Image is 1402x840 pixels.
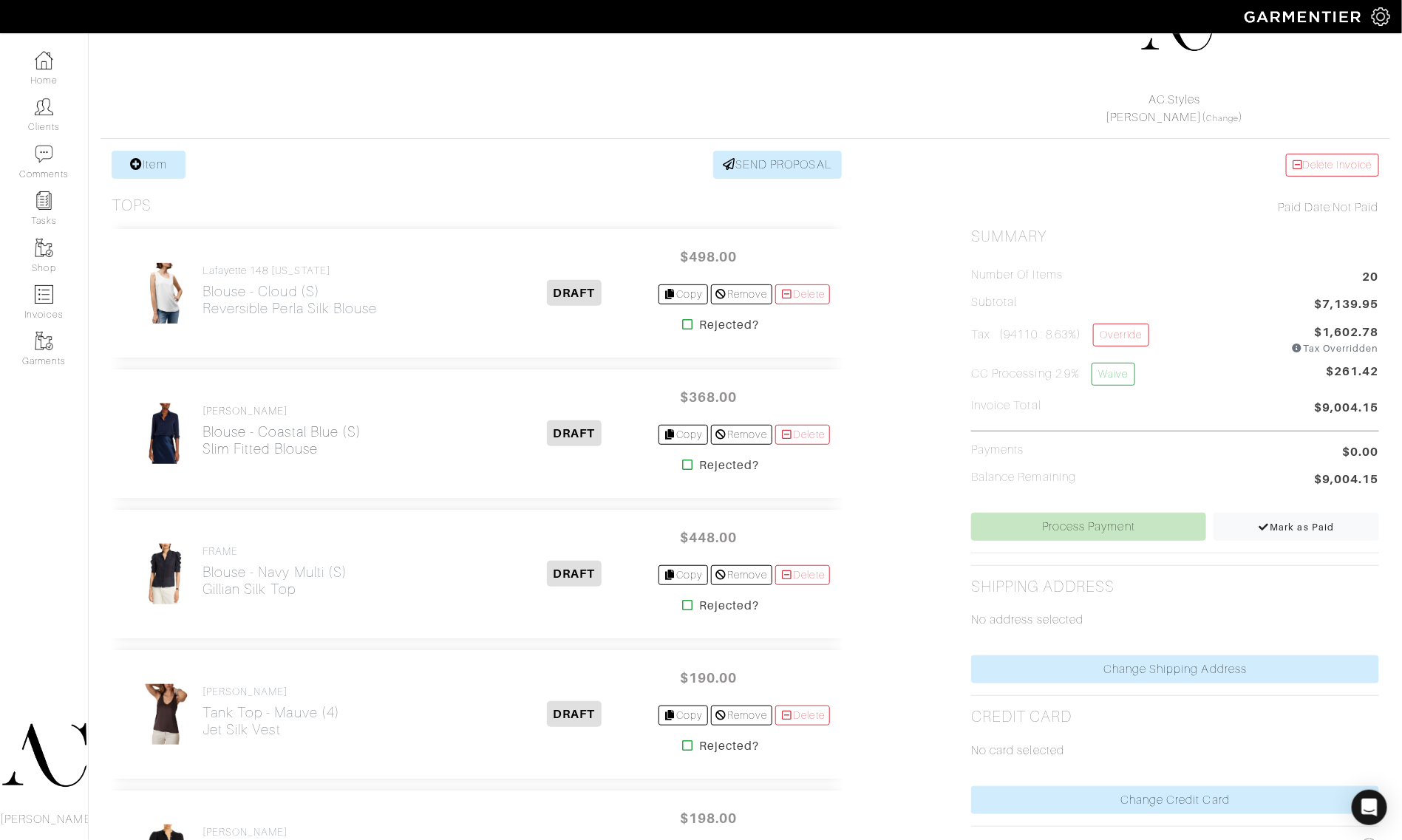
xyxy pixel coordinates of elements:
a: SEND PROPOSAL [713,151,842,179]
a: Remove [711,706,772,725]
span: $368.00 [664,381,753,413]
span: $261.42 [1327,363,1379,392]
h4: Lafayette 148 [US_STATE] [203,264,377,277]
a: Waive [1092,363,1134,386]
h2: Blouse - Coastal Blue (S) Slim Fitted Blouse [203,423,361,457]
strong: Rejected? [699,597,759,615]
h5: Subtotal [971,296,1017,310]
h2: Tank Top - Mauve (4) Jet Silk Vest [203,704,340,738]
h5: Balance Remaining [971,471,1076,485]
a: Remove [711,565,772,585]
a: Delete [775,425,830,445]
a: Process Payment [971,513,1206,541]
strong: Rejected? [699,457,759,474]
span: Paid Date: [1278,201,1333,214]
h4: [PERSON_NAME] [203,405,361,417]
h5: Number of Items [971,268,1063,282]
img: WkZFpQYQMuaz3gL8fQwJUGtn [140,683,191,745]
a: Delete [775,284,830,304]
a: Delete [775,565,830,585]
a: [PERSON_NAME] [1106,111,1202,124]
span: $7,139.95 [1315,296,1379,315]
h4: FRAME [203,545,347,558]
a: Delete [775,706,830,725]
img: orders-icon-0abe47150d42831381b5fb84f609e132dff9fe21cb692f30cb5eec754e2cba89.png [35,285,53,304]
img: comment-icon-a0a6a9ef722e966f86d9cbdc48e553b5cf19dbc54f86b18d962a5391bc8f6eb6.png [35,145,53,163]
h4: [PERSON_NAME] [203,686,340,698]
p: No card selected [971,742,1379,759]
img: reminder-icon-8004d30b9f0a5d33ae49ab947aed9ed385cf756f9e5892f1edd6e32f2345188e.png [35,191,53,210]
a: Copy [659,565,708,585]
div: Open Intercom Messenger [1352,790,1387,825]
a: Lafayette 148 [US_STATE] Blouse - Cloud (S)Reversible Perla Silk Blouse [203,264,377,317]
img: garments-icon-b7da505a4dc4fd61783c78ac3ca0ef83fa9d6f193b1c9dc38574b1d14d53ca28.png [35,239,53,257]
img: dashboard-icon-dbcd8f5a0b271acd01030246c82b418ddd0df26cd7fceb0bd07c9910d44c42f6.png [35,51,53,69]
div: Not Paid [971,199,1379,216]
h4: [PERSON_NAME] [203,826,346,839]
span: DRAFT [547,561,601,587]
h3: Tops [112,197,152,215]
span: $190.00 [664,662,753,694]
h2: Summary [971,228,1379,246]
a: FRAME Blouse - Navy Multi (S)Gillian Silk Top [203,545,347,598]
a: Mark as Paid [1214,513,1379,541]
img: 9AHfmhaAUi1nZgoU81tBaxM8 [140,543,191,605]
h5: CC Processing 2.9% [971,363,1134,386]
a: Copy [659,425,708,445]
span: $0.00 [1343,443,1379,461]
img: clients-icon-6bae9207a08558b7cb47a8932f037763ab4055f8c8b6bfacd5dc20c3e0201464.png [35,98,53,116]
a: Copy [659,706,708,725]
a: Change Credit Card [971,786,1379,814]
a: Remove [711,284,772,304]
a: Change [1206,114,1239,123]
img: gear-icon-white-bd11855cb880d31180b6d7d6211b90ccbf57a29d726f0c71d8c61bd08dd39cc2.png [1372,7,1390,26]
p: No address selected [971,611,1379,629]
img: garmentier-logo-header-white-b43fb05a5012e4ada735d5af1a66efaba907eab6374d6393d1fbf88cb4ef424d.png [1237,4,1372,30]
span: 20 [1363,268,1379,288]
h2: Blouse - Cloud (S) Reversible Perla Silk Blouse [203,283,377,317]
span: $1,602.78 [1315,324,1379,341]
a: [PERSON_NAME] Blouse - Coastal Blue (S)Slim Fitted Blouse [203,405,361,457]
h2: Credit Card [971,708,1072,726]
span: DRAFT [547,280,601,306]
a: Remove [711,425,772,445]
h5: Tax (94110 : 8.63%) [971,324,1149,349]
a: AC.Styles [1149,93,1200,106]
a: Item [112,151,186,179]
span: $498.00 [664,241,753,273]
h5: Payments [971,443,1024,457]
img: 34zEuQXRpN4h4knKDHkJ82aP [140,403,191,465]
h2: Blouse - Navy Multi (S) Gillian Silk Top [203,564,347,598]
span: DRAFT [547,420,601,446]
span: Mark as Paid [1259,522,1335,533]
img: garments-icon-b7da505a4dc4fd61783c78ac3ca0ef83fa9d6f193b1c9dc38574b1d14d53ca28.png [35,332,53,350]
div: Tax Overridden [1291,341,1379,355]
span: $9,004.15 [1315,399,1379,419]
strong: Rejected? [699,737,759,755]
a: Override [1093,324,1149,346]
a: Change Shipping Address [971,655,1379,683]
a: Delete Invoice [1286,154,1379,177]
span: $9,004.15 [1315,471,1379,491]
h2: Shipping Address [971,578,1115,596]
span: $198.00 [664,802,753,834]
div: ( ) [977,91,1372,126]
a: [PERSON_NAME] Tank Top - Mauve (4)Jet Silk Vest [203,686,340,738]
span: DRAFT [547,701,601,727]
span: $448.00 [664,522,753,553]
a: Copy [659,284,708,304]
strong: Rejected? [699,316,759,334]
h5: Invoice Total [971,399,1041,413]
img: W8Mrx2fFFQZoeLuirCHcT6qh [140,262,191,324]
